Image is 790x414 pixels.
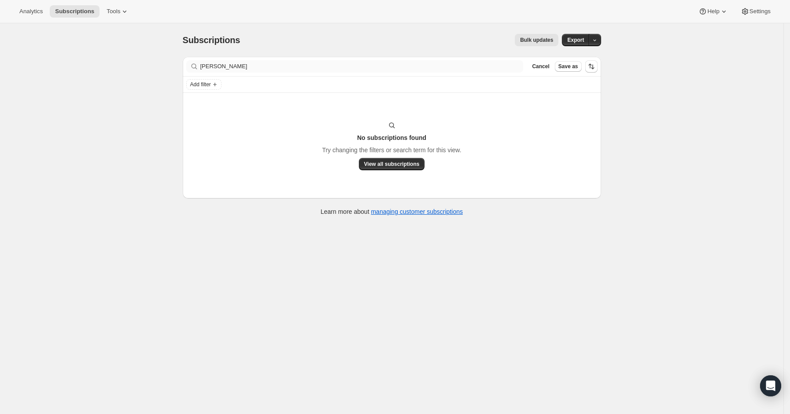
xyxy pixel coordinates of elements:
[14,5,48,18] button: Analytics
[107,8,120,15] span: Tools
[55,8,94,15] span: Subscriptions
[555,61,582,72] button: Save as
[359,158,425,170] button: View all subscriptions
[707,8,719,15] span: Help
[760,375,781,396] div: Open Intercom Messenger
[101,5,134,18] button: Tools
[528,61,553,72] button: Cancel
[562,34,589,46] button: Export
[585,60,598,73] button: Sort the results
[19,8,43,15] span: Analytics
[321,207,463,216] p: Learn more about
[735,5,776,18] button: Settings
[357,133,426,142] h3: No subscriptions found
[364,161,420,168] span: View all subscriptions
[371,208,463,215] a: managing customer subscriptions
[515,34,558,46] button: Bulk updates
[693,5,733,18] button: Help
[183,35,240,45] span: Subscriptions
[200,60,524,73] input: Filter subscribers
[190,81,211,88] span: Add filter
[322,146,461,154] p: Try changing the filters or search term for this view.
[749,8,771,15] span: Settings
[567,37,584,44] span: Export
[532,63,549,70] span: Cancel
[520,37,553,44] span: Bulk updates
[186,79,221,90] button: Add filter
[558,63,578,70] span: Save as
[50,5,100,18] button: Subscriptions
